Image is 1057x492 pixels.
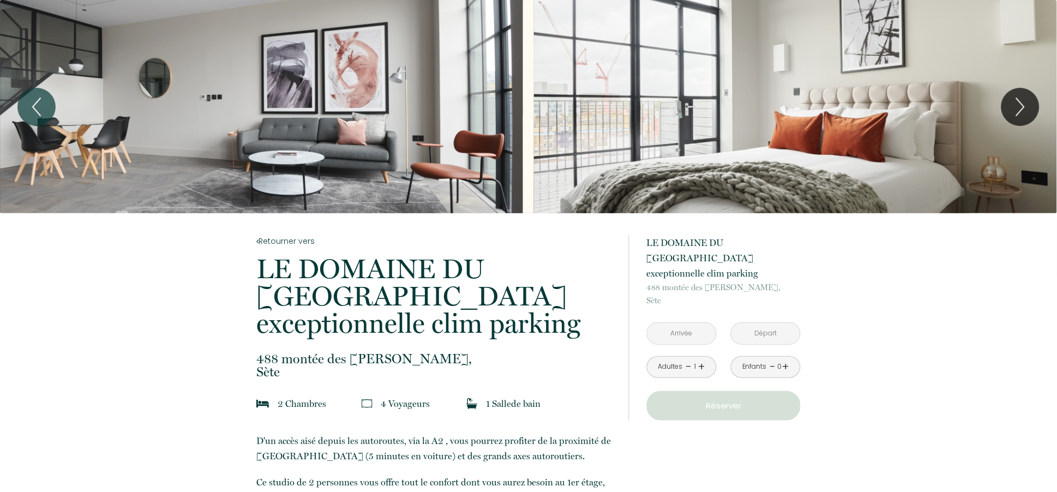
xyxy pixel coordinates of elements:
a: - [686,358,692,375]
p: LE DOMAINE DU [GEOGRAPHIC_DATA] exceptionnelle clim parking [256,255,614,337]
div: 0 [777,362,783,372]
a: + [699,358,705,375]
p: 4 Voyageur [381,396,430,411]
p: 1 Salle de bain [486,396,540,411]
button: Next [1001,88,1040,126]
input: Arrivée [647,323,716,344]
span: 488 montée des [PERSON_NAME], [256,352,614,365]
p: Réserver [651,399,797,412]
img: guests [362,398,373,409]
span: s [427,398,430,409]
a: - [770,358,776,375]
p: 2 Chambre [278,396,326,411]
span: 488 montée des [PERSON_NAME], [647,281,801,294]
button: Previous [17,88,56,126]
a: + [783,358,789,375]
p: D'un accès aisé depuis les autoroutes, via la A2 , vous pourrez profiter de la proximité de [GEOG... [256,433,614,464]
div: Adultes [658,362,683,372]
a: Retourner vers [256,235,614,247]
button: Réserver [647,391,801,421]
iframe: Chat [1011,443,1049,484]
input: Départ [731,323,800,344]
div: Enfants [742,362,767,372]
div: 1 [693,362,698,372]
p: LE DOMAINE DU [GEOGRAPHIC_DATA] exceptionnelle clim parking [647,235,801,281]
span: s [322,398,326,409]
p: Sète [256,352,614,379]
p: Sète [647,281,801,307]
